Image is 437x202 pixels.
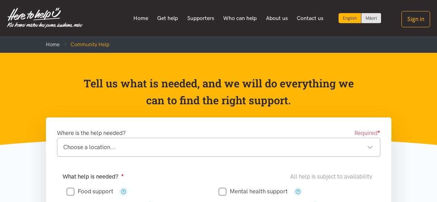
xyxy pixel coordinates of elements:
[182,11,219,26] a: Supporters
[7,8,83,28] img: Home
[63,143,373,152] div: Choose a location...
[57,128,126,138] label: Where is the help needed?
[60,40,110,49] li: Community Help
[121,172,124,177] sup: ●
[219,11,262,26] a: Who can help
[378,129,380,134] sup: ●
[46,41,60,48] a: Home
[153,11,183,26] a: Get help
[219,189,288,194] label: Mental health support
[361,13,381,23] a: Switch to Te Reo Māori
[339,13,361,23] div: Current language
[292,11,328,26] a: Contact us
[290,172,375,181] div: All help is subject to availability
[129,11,153,26] a: Home
[339,13,381,23] div: Language toggle
[63,172,124,181] label: What help is needed?
[354,128,380,138] span: Required
[262,11,293,26] a: About us
[81,75,356,109] p: Tell us what is needed, and we will do everything we can to find the right support.
[401,11,430,27] button: Sign in
[67,189,113,194] label: Food support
